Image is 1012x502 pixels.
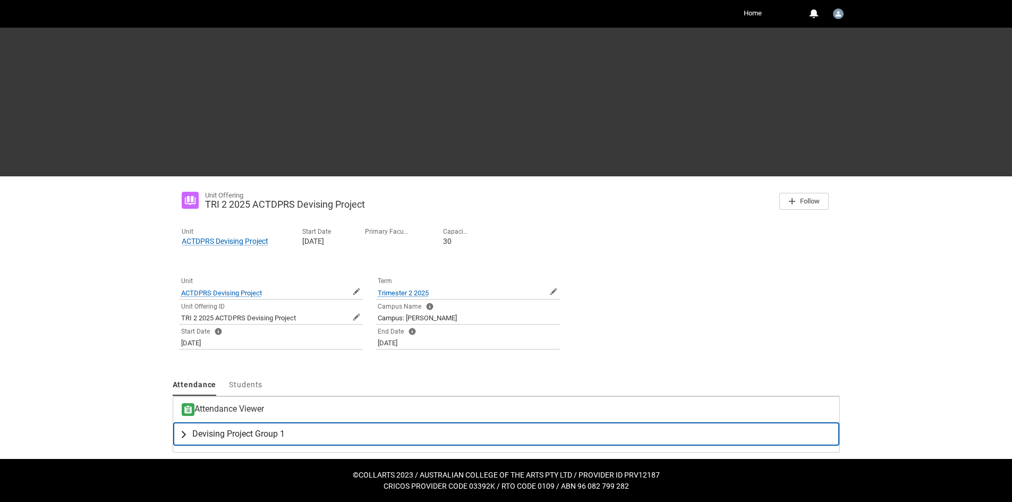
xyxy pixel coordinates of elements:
lightning-formatted-text: TRI 2 2025 ACTDPRS Devising Project [181,314,296,322]
span: ACTDPRS Devising Project [182,237,268,245]
span: Term [378,277,392,285]
span: Attendance [173,380,217,389]
p: Start Date [302,228,331,236]
span: Students [229,380,262,389]
img: Alex.Aldrich [833,8,844,19]
h3: Attendance Viewer [182,403,264,416]
button: Follow [779,193,829,210]
lightning-formatted-text: [DATE] [302,237,324,245]
lightning-formatted-text: TRI 2 2025 ACTDPRS Devising Project [205,199,365,210]
span: Campus Name [378,303,421,310]
button: Edit Term [549,287,558,296]
span: Unit Offering ID [181,303,225,310]
span: End Date [378,328,404,335]
lightning-formatted-text: [DATE] [378,339,397,347]
button: Edit Unit Offering ID [352,313,361,321]
span: Start Date [181,328,210,335]
a: Home [741,5,764,21]
button: Edit Unit [352,287,361,296]
button: Devising Project Group 1 [173,422,839,446]
lightning-formatted-text: Campus: [PERSON_NAME] [378,314,457,322]
lightning-formatted-text: [DATE] [181,339,201,347]
span: ACTDPRS Devising Project [181,289,262,297]
p: Primary Faculty [365,228,409,236]
lightning-helptext: Help Start Date [214,327,223,335]
span: Follow [800,197,820,205]
span: Unit [181,277,193,285]
records-entity-label: Unit Offering [205,191,243,199]
lightning-helptext: Help Campus Name [426,302,434,310]
a: Attendance [173,375,217,396]
span: Devising Project Group 1 [192,429,285,439]
button: User Profile Alex.Aldrich [830,4,846,21]
span: Trimester 2 2025 [378,289,429,297]
p: Capacity [443,228,468,236]
lightning-formatted-number: 30 [443,237,452,245]
lightning-helptext: Help End Date [408,327,416,335]
p: Unit [182,228,268,236]
a: Students [229,375,262,396]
